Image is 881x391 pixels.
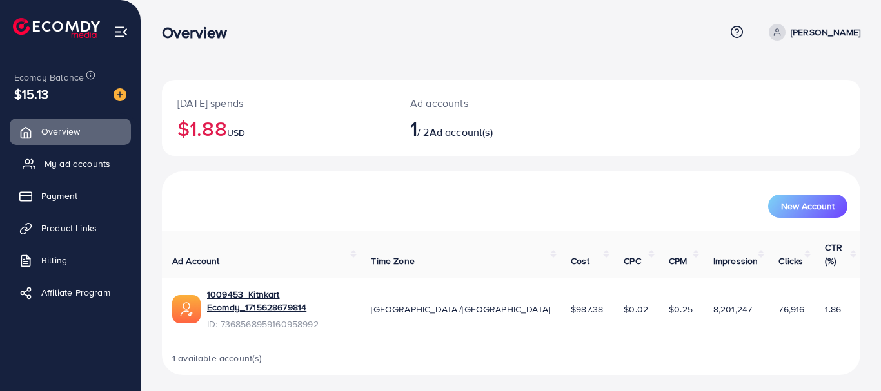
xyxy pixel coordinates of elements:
p: [PERSON_NAME] [791,24,860,40]
a: Payment [10,183,131,209]
span: Ecomdy Balance [14,71,84,84]
span: New Account [781,202,835,211]
span: $987.38 [571,303,603,316]
span: Impression [713,254,758,267]
span: Cost [571,254,589,267]
span: Ad Account [172,254,220,267]
iframe: Chat [826,333,871,381]
span: My ad accounts [45,157,110,170]
span: Payment [41,189,77,202]
span: Ad account(s) [430,125,493,139]
a: My ad accounts [10,151,131,176]
p: [DATE] spends [177,95,379,111]
span: ID: 7368568959160958992 [207,318,350,330]
span: CTR (%) [825,241,842,267]
span: Overview [41,125,80,138]
span: Product Links [41,222,97,234]
img: logo [13,18,100,38]
a: Affiliate Program [10,280,131,305]
span: [GEOGRAPHIC_DATA]/[GEOGRAPHIC_DATA] [371,303,550,316]
span: 1 available account(s) [172,352,262,365]
a: 1009453_Kitnkart Ecomdy_1715628679814 [207,288,350,314]
span: CPC [624,254,640,267]
span: Billing [41,254,67,267]
button: New Account [768,195,847,218]
span: 1.86 [825,303,841,316]
h3: Overview [162,23,237,42]
img: image [114,88,126,101]
a: [PERSON_NAME] [764,24,860,41]
a: Product Links [10,215,131,241]
p: Ad accounts [410,95,554,111]
h2: / 2 [410,116,554,140]
span: 1 [410,113,417,143]
span: $15.13 [14,84,48,103]
span: CPM [669,254,687,267]
span: USD [227,126,245,139]
a: Overview [10,119,131,144]
a: Billing [10,247,131,273]
span: Clicks [778,254,803,267]
img: ic-ads-acc.e4c84228.svg [172,295,201,323]
span: 76,916 [778,303,804,316]
span: Affiliate Program [41,286,110,299]
span: 8,201,247 [713,303,752,316]
span: Time Zone [371,254,414,267]
img: menu [114,24,128,39]
h2: $1.88 [177,116,379,140]
span: $0.25 [669,303,693,316]
span: $0.02 [624,303,648,316]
